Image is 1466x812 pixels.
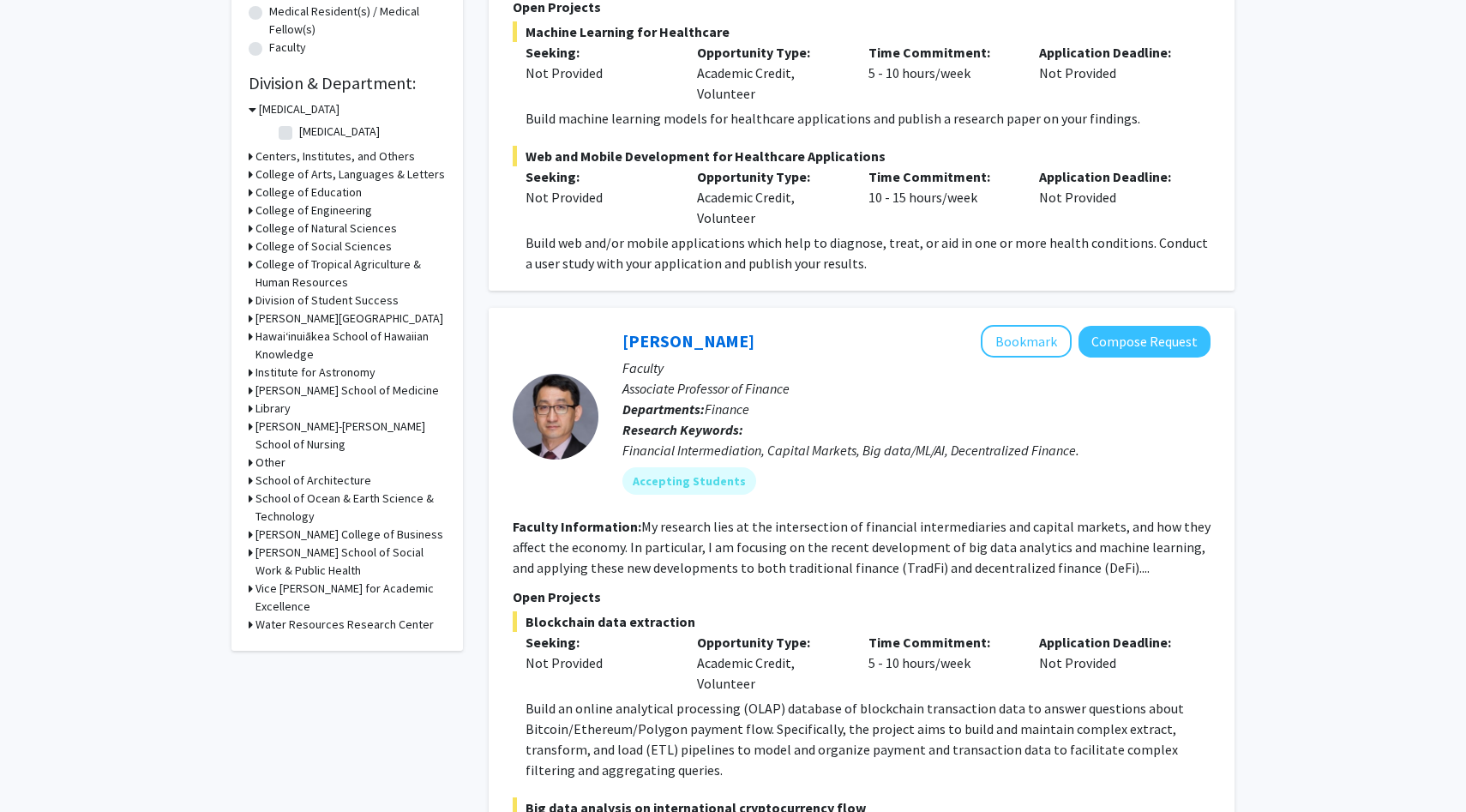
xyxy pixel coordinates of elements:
b: Departments: [622,400,705,418]
iframe: Chat [13,735,73,799]
div: Not Provided [526,187,671,208]
h3: College of Tropical Agriculture & Human Resources [255,256,446,292]
h3: [PERSON_NAME] School of Medicine [255,382,439,400]
div: Not Provided [526,63,671,83]
div: 5 - 10 hours/week [856,42,1027,104]
p: Time Commitment: [868,42,1014,63]
p: Open Projects [513,586,1211,607]
div: 10 - 15 hours/week [856,166,1027,228]
span: Finance [705,400,749,418]
p: Opportunity Type: [697,42,843,63]
div: Not Provided [1026,42,1198,104]
mat-chip: Accepting Students [622,467,756,495]
div: Academic Credit, Volunteer [684,42,856,104]
h3: School of Architecture [255,472,371,490]
p: Seeking: [526,166,671,187]
h3: Division of Student Success [255,292,399,310]
h3: [PERSON_NAME] College of Business [255,526,443,544]
h3: Vice [PERSON_NAME] for Academic Excellence [255,580,446,616]
h3: College of Natural Sciences [255,220,397,238]
h3: [PERSON_NAME] School of Social Work & Public Health [255,544,446,580]
p: Application Deadline: [1039,42,1185,63]
h3: Water Resources Research Center [255,616,434,634]
span: Web and Mobile Development for Healthcare Applications [513,146,1211,166]
div: 5 - 10 hours/week [856,632,1027,694]
label: [MEDICAL_DATA] [299,123,380,141]
h3: [MEDICAL_DATA] [259,100,339,118]
h3: Other [255,454,285,472]
p: Time Commitment: [868,632,1014,653]
p: Build machine learning models for healthcare applications and publish a research paper on your fi... [526,108,1211,129]
p: Build an online analytical processing (OLAP) database of blockchain transaction data to answer qu... [526,698,1211,780]
button: Add Jiakai Chen to Bookmarks [981,325,1072,358]
b: Faculty Information: [513,518,641,535]
div: Academic Credit, Volunteer [684,166,856,228]
p: Opportunity Type: [697,632,843,653]
h3: Hawaiʻinuiākea School of Hawaiian Knowledge [255,328,446,364]
h3: Institute for Astronomy [255,364,376,382]
a: [PERSON_NAME] [622,330,754,352]
p: Application Deadline: [1039,166,1185,187]
p: Faculty [622,358,1211,378]
h3: College of Education [255,183,362,201]
label: Medical Resident(s) / Medical Fellow(s) [269,3,446,39]
div: Not Provided [1026,632,1198,694]
p: Opportunity Type: [697,166,843,187]
h3: School of Ocean & Earth Science & Technology [255,490,446,526]
h3: [PERSON_NAME][GEOGRAPHIC_DATA] [255,310,443,328]
h3: College of Arts, Languages & Letters [255,165,445,183]
span: Machine Learning for Healthcare [513,21,1211,42]
h3: College of Engineering [255,201,372,220]
p: Time Commitment: [868,166,1014,187]
label: Faculty [269,39,306,57]
div: Not Provided [526,653,671,673]
p: Build web and/or mobile applications which help to diagnose, treat, or aid in one or more health ... [526,232,1211,274]
h3: Library [255,400,291,418]
div: Not Provided [1026,166,1198,228]
h3: [PERSON_NAME]-[PERSON_NAME] School of Nursing [255,418,446,454]
b: Research Keywords: [622,421,743,438]
h3: Centers, Institutes, and Others [255,147,415,165]
h2: Division & Department: [249,73,446,93]
p: Seeking: [526,632,671,653]
p: Application Deadline: [1039,632,1185,653]
button: Compose Request to Jiakai Chen [1078,326,1211,358]
p: Associate Professor of Finance [622,378,1211,399]
span: Blockchain data extraction [513,611,1211,632]
div: Financial Intermediation, Capital Markets, Big data/ML/AI, Decentralized Finance. [622,440,1211,460]
div: Academic Credit, Volunteer [684,632,856,694]
p: Seeking: [526,42,671,63]
h3: College of Social Sciences [255,238,392,256]
fg-read-more: My research lies at the intersection of financial intermediaries and capital markets, and how the... [513,518,1211,576]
